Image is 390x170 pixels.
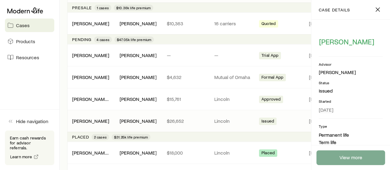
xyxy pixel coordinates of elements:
li: Term life [319,139,383,146]
div: Earn cash rewards for advisor referrals.Learn more [5,131,54,165]
p: Status [319,80,383,85]
div: [PERSON_NAME] [119,150,156,156]
p: Mutual of Omaha [214,74,251,80]
p: 16 carriers [214,20,251,27]
span: $47.05k life premium [117,37,151,42]
p: Presale [72,5,92,10]
span: Issued [261,118,274,125]
span: 1 cases [97,5,109,10]
p: Advisor [319,62,383,67]
a: [PERSON_NAME] [72,74,109,80]
a: [PERSON_NAME] & [PERSON_NAME] [72,96,152,102]
p: $18,000 [167,150,204,156]
p: Placed [72,135,89,139]
a: [PERSON_NAME] [72,118,109,124]
span: [DATE] [309,96,323,102]
a: Resources [5,51,54,64]
div: [PERSON_NAME] [72,52,109,59]
p: Lincoln [214,150,251,156]
button: [PERSON_NAME] [319,37,375,47]
div: [PERSON_NAME], [PERSON_NAME] [72,150,109,156]
span: [DATE] [309,20,323,27]
button: Hide navigation [5,114,54,128]
span: 2 cases [94,135,107,139]
span: Products [16,38,35,44]
div: [PERSON_NAME] [119,52,156,59]
a: [PERSON_NAME] [72,52,109,58]
span: Quoted [261,21,276,27]
p: Pending [72,37,92,42]
p: Started [319,99,383,104]
span: Cases [16,22,30,28]
span: Resources [16,54,39,60]
a: [PERSON_NAME], [PERSON_NAME] [72,150,148,155]
p: $10,363 [167,20,204,27]
div: [PERSON_NAME] [319,69,356,76]
div: [PERSON_NAME] [72,20,109,27]
a: Products [5,35,54,48]
p: case details [319,7,350,12]
span: Approved [261,97,281,103]
div: [PERSON_NAME] & [PERSON_NAME] [72,96,109,102]
p: Type [319,124,383,129]
span: 4 cases [96,37,109,42]
span: Learn more [10,155,32,159]
p: $15,761 [167,96,204,102]
div: [PERSON_NAME] [119,96,156,102]
li: Permanent life [319,131,383,139]
p: Lincoln [214,118,251,124]
span: [PERSON_NAME] [319,37,374,46]
p: $26,652 [167,118,204,124]
div: [PERSON_NAME] [119,74,156,81]
a: Cases [5,19,54,32]
span: Placed [261,150,275,157]
span: [DATE] [309,52,323,58]
a: View more [316,150,385,165]
div: [PERSON_NAME] [119,20,156,27]
span: Hide navigation [16,118,48,124]
p: — [167,52,204,58]
p: Lincoln [214,96,251,102]
p: Issued [319,88,383,94]
div: [PERSON_NAME] [119,118,156,124]
span: Trial App [261,53,278,59]
span: $31.25k life premium [114,135,148,139]
p: Earn cash rewards for advisor referrals. [10,135,49,150]
span: $10.36k life premium [116,5,151,10]
span: [DATE] [309,150,323,156]
span: [DATE] [319,107,333,113]
span: Formal App [261,75,284,81]
span: [DATE] [309,118,323,124]
p: $4,632 [167,74,204,80]
p: — [214,52,251,58]
a: [PERSON_NAME] [72,20,109,26]
span: [DATE] [309,74,323,80]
